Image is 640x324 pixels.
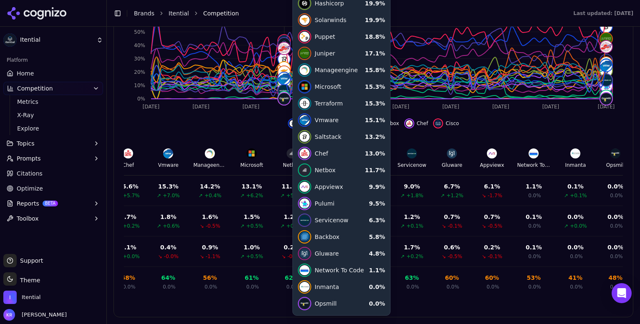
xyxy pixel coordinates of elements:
span: 0.0% [406,284,419,290]
span: +0.5% [246,253,263,260]
div: 0.7 % [484,213,500,221]
div: 11.2 % [282,182,302,191]
span: ↗ [157,223,161,229]
img: solarwinds [278,66,290,78]
span: Topics [17,139,35,148]
img: Opsmill [610,148,620,158]
span: -0.1% [328,253,342,260]
tspan: [DATE] [542,104,559,110]
img: Itential [3,291,17,304]
img: Servicenow [407,148,417,158]
div: 0.1 % [526,243,542,251]
div: 13.1 % [242,182,262,191]
tspan: [DATE] [598,104,615,110]
span: 0.0% [610,284,623,290]
img: Itential [3,33,17,47]
span: [PERSON_NAME] [18,311,67,319]
div: Gluware [442,162,462,168]
img: netbrain [278,62,290,74]
span: Toolbox [17,214,39,223]
span: ↘ [482,253,486,260]
div: 0.0 % [567,243,584,251]
span: ↗ [280,223,285,229]
span: Reports [17,199,39,208]
img: Pulumi [327,148,337,158]
div: 60 % [445,274,459,282]
span: Optimize [17,184,43,193]
img: opsmill [600,93,612,105]
span: ↘ [482,192,486,199]
div: Vmware [158,162,179,168]
img: appviewx [325,120,332,127]
div: 15.3 % [158,182,179,191]
span: 0.0% [246,284,259,290]
span: +0.5% [246,223,263,229]
tspan: [DATE] [143,104,160,110]
span: -0.2% [368,223,382,229]
div: 1.1 % [324,213,340,221]
div: 48 % [609,274,623,282]
div: 0.0 % [567,213,584,221]
span: Ansible [300,120,319,127]
span: -0.1% [448,223,462,229]
img: Netbox [287,148,297,158]
span: -0.5% [206,223,220,229]
a: Brands [134,10,154,17]
span: +1.8% [406,192,423,199]
span: ↘ [322,253,326,260]
span: 0.0% [610,253,623,260]
button: Open organization switcher [3,291,40,304]
span: 0.0% [528,192,541,199]
div: 0.0 % [607,243,624,251]
img: Manageengine [205,148,215,158]
div: 1.1 % [526,182,542,191]
span: BETA [43,201,58,206]
div: 53 % [527,274,541,282]
a: Explore [14,123,93,134]
span: Chef [417,120,428,127]
span: ↗ [199,192,203,199]
img: solarwinds [600,57,612,69]
button: Hide cisco data [433,118,459,128]
span: ↘ [200,253,204,260]
div: 63 % [405,274,419,282]
span: +5.8% [286,192,303,199]
span: +0.0% [570,223,587,229]
nav: breadcrumb [134,9,557,18]
div: 1.8 % [160,213,176,221]
span: 0.0% [286,284,299,290]
div: 15.6 % [118,182,139,191]
tspan: 30% [134,56,145,62]
img: opsmill [278,93,290,105]
div: Network To Code [517,162,550,168]
button: Topics [3,137,103,150]
span: +0.4% [204,192,222,199]
button: Prompts [3,152,103,165]
div: Platform [3,53,103,67]
img: network to code [278,92,290,103]
span: ↗ [360,192,365,199]
span: +6.2% [246,192,263,199]
div: 60 % [485,274,499,282]
tspan: [DATE] [442,104,459,110]
span: ↘ [158,253,162,260]
a: Citations [3,167,103,180]
span: ↗ [401,223,405,229]
span: -0.3% [368,253,382,260]
tspan: [DATE] [392,104,409,110]
span: -1.1% [206,253,220,260]
span: Metrics [17,98,90,106]
div: 0.4 % [160,243,176,251]
img: cisco [435,120,441,127]
span: -0.1% [287,253,302,260]
tspan: 20% [134,69,145,75]
img: backbox [367,120,374,127]
tspan: [DATE] [492,104,509,110]
span: Citations [17,169,43,178]
div: 14.2 % [200,182,220,191]
img: Network To Code [529,148,539,158]
img: Appviewx [487,148,497,158]
div: 0.0 % [607,182,624,191]
img: Microsoft [247,148,257,158]
span: 0.0% [163,284,176,290]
